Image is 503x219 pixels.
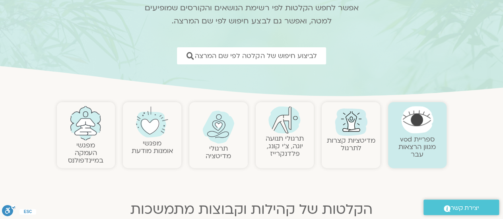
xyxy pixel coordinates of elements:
[57,202,447,217] h2: הקלטות של קהילות וקבוצות מתמשכות
[134,2,369,28] p: אפשר לחפש הקלטות לפי רשימת הנושאים והקורסים שמופיעים למטה, ואפשר גם לבצע חיפוש לפי שם המרצה.
[206,144,231,161] a: תרגולימדיטציה
[195,52,317,60] span: לביצוע חיפוש של הקלטה לפי שם המרצה
[451,203,479,213] span: יצירת קשר
[423,200,499,215] a: יצירת קשר
[398,135,436,159] a: ספריית vodמגוון הרצאות עבר
[68,141,103,165] a: מפגשיהעמקה במיינדפולנס
[132,139,173,155] a: מפגשיאומנות מודעת
[266,134,304,158] a: תרגולי תנועהיוגה, צ׳י קונג, פלדנקרייז
[177,47,326,64] a: לביצוע חיפוש של הקלטה לפי שם המרצה
[327,136,375,153] a: מדיטציות קצרות לתרגול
